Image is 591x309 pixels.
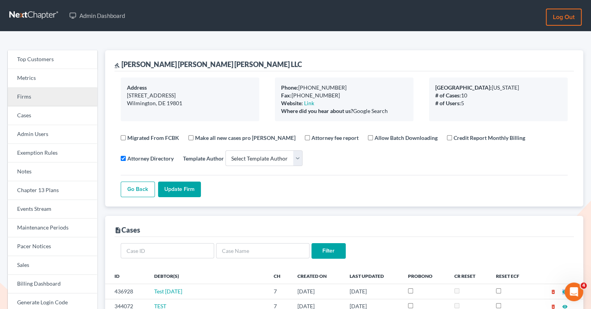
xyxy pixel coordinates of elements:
[311,134,359,142] label: Attorney fee report
[291,284,343,299] td: [DATE]
[435,92,561,99] div: 10
[127,154,174,162] label: Attorney Directory
[281,84,407,92] div: [PHONE_NUMBER]
[154,288,182,295] a: Test [DATE]
[580,283,587,289] span: 4
[343,268,402,284] th: Last Updated
[127,99,253,107] div: Wilmington, DE 19801
[195,134,295,142] label: Make all new cases pro [PERSON_NAME]
[562,289,568,295] i: visibility
[114,227,121,234] i: description
[267,284,291,299] td: 7
[8,237,97,256] a: Pacer Notices
[8,200,97,219] a: Events Stream
[448,268,490,284] th: CR Reset
[105,268,148,284] th: ID
[8,106,97,125] a: Cases
[183,154,224,162] label: Template Author
[8,50,97,69] a: Top Customers
[8,125,97,144] a: Admin Users
[402,268,448,284] th: ProBono
[158,182,201,197] input: Update Firm
[343,284,402,299] td: [DATE]
[8,219,97,237] a: Maintenance Periods
[127,134,179,142] label: Migrated From FCBK
[546,9,582,26] a: Log out
[551,288,556,295] a: delete_forever
[454,134,525,142] label: Credit Report Monthly Billing
[311,243,346,259] input: Filter
[114,60,302,69] div: [PERSON_NAME] [PERSON_NAME] [PERSON_NAME] LLC
[281,108,353,114] b: Where did you hear about us?
[490,268,535,284] th: Reset ECF
[8,69,97,88] a: Metrics
[8,275,97,293] a: Billing Dashboard
[291,268,343,284] th: Created On
[65,9,129,23] a: Admin Dashboard
[304,100,314,106] a: Link
[565,283,583,301] iframe: Intercom live chat
[281,92,292,99] b: Fax:
[435,99,561,107] div: 5
[281,100,303,106] b: Website:
[281,84,298,91] b: Phone:
[551,289,556,295] i: delete_forever
[121,243,214,259] input: Case ID
[127,92,253,99] div: [STREET_ADDRESS]
[216,243,310,259] input: Case Name
[8,181,97,200] a: Chapter 13 Plans
[8,88,97,106] a: Firms
[8,256,97,275] a: Sales
[281,92,407,99] div: [PHONE_NUMBER]
[114,63,120,68] i: gavel
[435,84,561,92] div: [US_STATE]
[562,288,568,295] a: visibility
[148,268,267,284] th: Debtor(s)
[267,268,291,284] th: Ch
[114,225,140,235] div: Cases
[435,92,461,99] b: # of Cases:
[435,100,461,106] b: # of Users:
[281,107,407,115] div: Google Search
[8,144,97,162] a: Exemption Rules
[435,84,492,91] b: [GEOGRAPHIC_DATA]:
[375,134,438,142] label: Allow Batch Downloading
[127,84,147,91] b: Address
[121,182,155,197] a: Go Back
[105,284,148,299] td: 436928
[8,162,97,181] a: Notes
